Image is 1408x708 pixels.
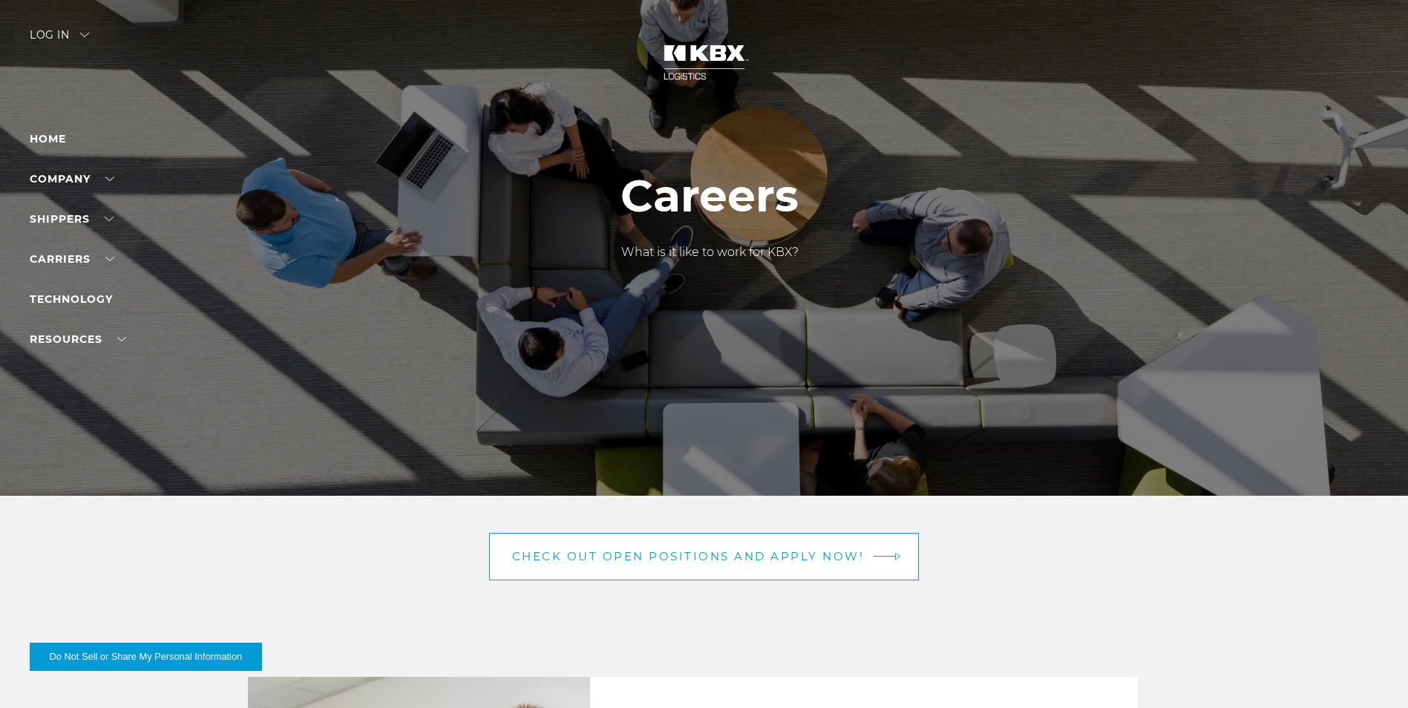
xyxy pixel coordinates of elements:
a: Check out open positions and apply now! arrow arrow [489,533,920,580]
span: Check out open positions and apply now! [512,551,865,562]
a: Carriers [30,252,114,266]
a: SHIPPERS [30,212,114,226]
a: Home [30,132,66,145]
h1: Careers [620,171,799,221]
iframe: Chat Widget [1334,637,1408,708]
p: What is it like to work for KBX? [620,243,799,261]
a: RESOURCES [30,332,126,346]
a: Technology [30,292,113,306]
img: arrow [80,33,89,37]
div: Log in [30,30,89,51]
img: kbx logo [649,30,760,95]
button: Do Not Sell or Share My Personal Information [30,643,262,671]
a: Company [30,172,114,186]
img: arrow [895,553,901,561]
